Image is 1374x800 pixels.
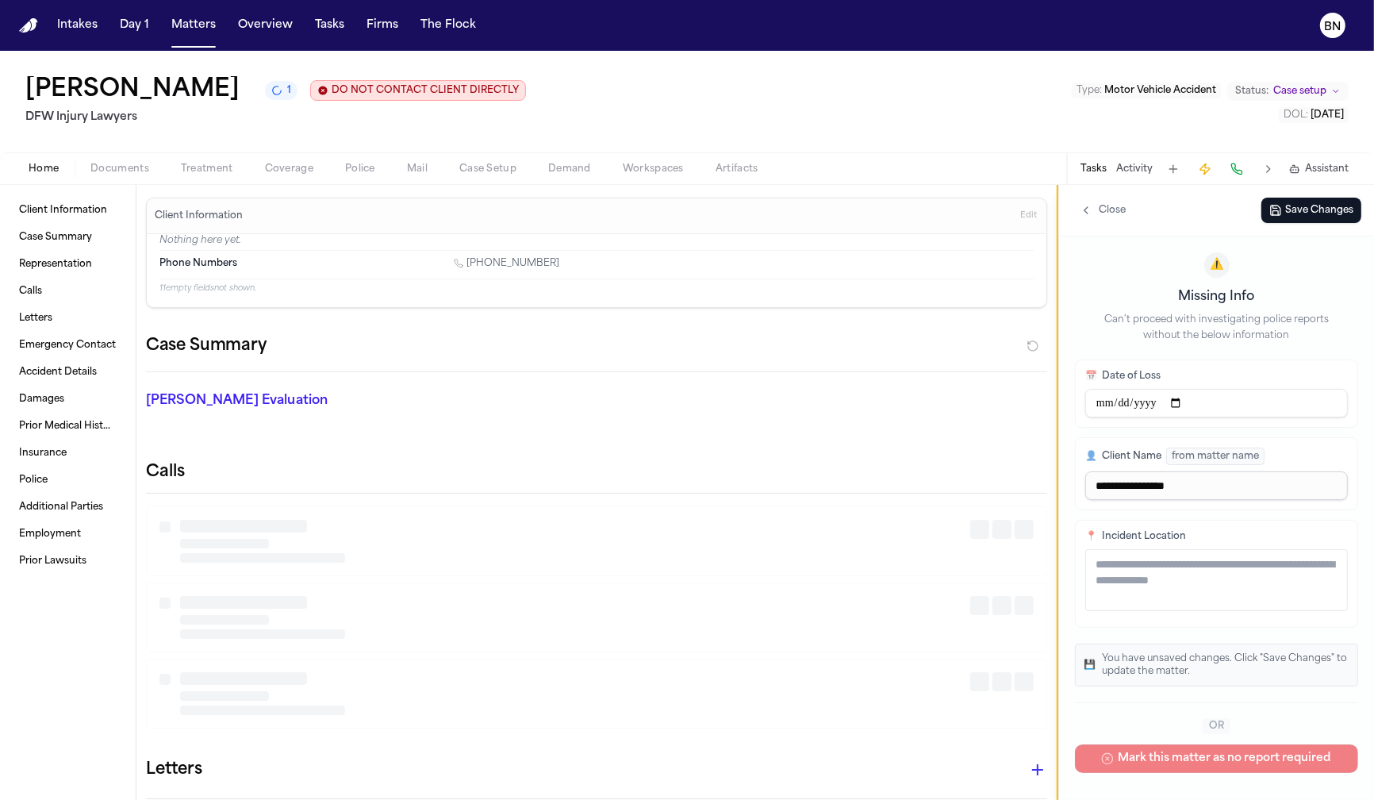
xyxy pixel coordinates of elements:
span: 📍 [1085,530,1097,543]
a: Insurance [13,440,123,466]
span: 💾 [1084,659,1096,671]
p: Nothing here yet. [159,234,1034,250]
label: Date of Loss [1085,370,1348,383]
button: Edit [1015,203,1042,229]
a: Case Summary [13,225,123,250]
span: Police [345,163,375,175]
h1: Letters [146,757,202,783]
span: Coverage [265,163,313,175]
span: Documents [90,163,149,175]
span: Phone Numbers [159,257,237,270]
h2: DFW Injury Lawyers [25,108,526,127]
a: Representation [13,252,123,277]
span: Home [29,163,59,175]
a: Prior Lawsuits [13,548,123,574]
p: You have unsaved changes. Click "Save Changes" to update the matter. [1102,652,1349,678]
span: Case setup [1273,85,1326,98]
button: Edit matter name [25,76,240,105]
h1: [PERSON_NAME] [25,76,240,105]
button: Overview [232,11,299,40]
span: OR [1203,718,1230,734]
button: Change status from Case setup [1227,82,1349,101]
button: Edit client contact restriction [310,80,526,101]
a: Calls [13,279,123,304]
button: Day 1 [113,11,155,40]
button: Tasks [309,11,351,40]
span: 📅 [1085,370,1097,383]
span: DOL : [1284,110,1308,120]
h2: Missing Info [1075,287,1358,306]
button: Assistant [1289,163,1349,175]
span: ⚠️ [1210,257,1223,273]
button: 1 active task [265,81,297,100]
label: Incident Location [1085,530,1348,543]
span: 1 [287,84,291,97]
button: Edit Type: Motor Vehicle Accident [1072,83,1221,98]
p: Can't proceed with investigating police reports without the below information [1090,313,1344,344]
button: Intakes [51,11,104,40]
button: Close [1072,204,1134,217]
span: Demand [548,163,591,175]
label: Client Name [1085,448,1348,465]
a: Emergency Contact [13,333,123,358]
span: Status: [1235,85,1268,98]
p: [PERSON_NAME] Evaluation [146,391,434,410]
a: Additional Parties [13,494,123,520]
h3: Client Information [152,210,246,222]
a: Employment [13,521,123,547]
button: Activity [1116,163,1153,175]
a: Damages [13,387,123,412]
a: Letters [13,306,123,331]
button: Firms [360,11,405,40]
button: Make a Call [1226,158,1248,180]
p: 11 empty fields not shown. [159,283,1034,294]
span: [DATE] [1311,110,1344,120]
span: from matter name [1166,448,1265,465]
span: Workspaces [623,163,684,175]
button: Create Immediate Task [1194,158,1216,180]
button: Matters [165,11,222,40]
a: Police [13,467,123,493]
h2: Case Summary [146,333,267,359]
span: Motor Vehicle Accident [1104,86,1216,95]
span: DO NOT CONTACT CLIENT DIRECTLY [332,84,519,97]
span: Artifacts [716,163,758,175]
span: Mail [407,163,428,175]
button: The Flock [414,11,482,40]
h2: Calls [146,461,1047,483]
span: Assistant [1305,163,1349,175]
a: Home [19,18,38,33]
span: Edit [1020,210,1037,221]
img: Finch Logo [19,18,38,33]
button: Mark this matter as no report required [1075,744,1358,773]
span: Close [1099,204,1126,217]
a: Client Information [13,198,123,223]
a: Prior Medical History [13,413,123,439]
span: Case Setup [459,163,516,175]
button: Save Changes [1261,198,1361,223]
span: Type : [1077,86,1102,95]
button: Tasks [1080,163,1107,175]
span: 👤 [1085,450,1097,463]
a: Call 1 (469) 534-4593 [454,257,559,270]
span: Treatment [181,163,233,175]
button: Edit DOL: 2025-06-05 [1279,107,1349,123]
a: Accident Details [13,360,123,385]
button: Add Task [1162,158,1184,180]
